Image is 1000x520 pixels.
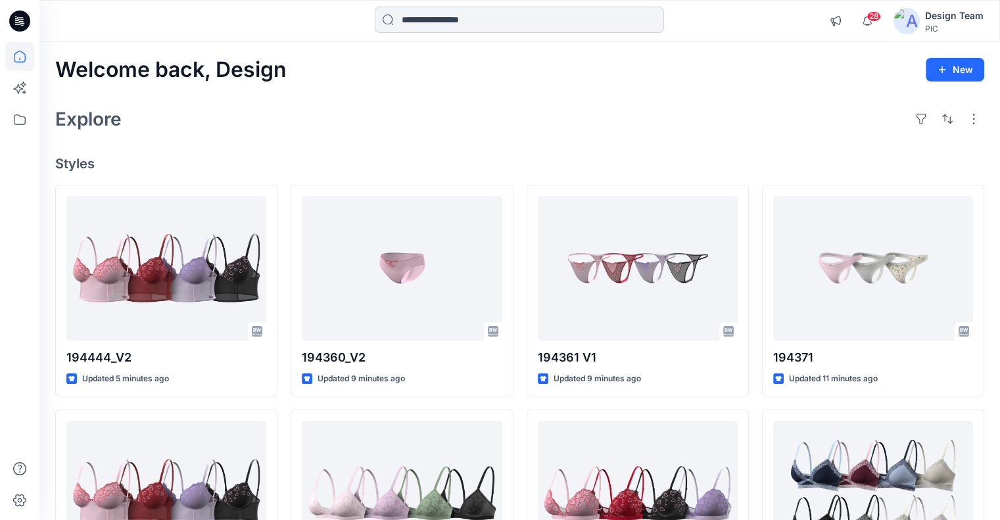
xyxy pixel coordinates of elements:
p: Updated 11 minutes ago [789,372,878,386]
p: 194360_V2 [302,348,502,367]
p: Updated 9 minutes ago [318,372,405,386]
h2: Welcome back, Design [55,58,287,82]
a: 194361 V1 [538,196,738,341]
p: Updated 9 minutes ago [554,372,641,386]
a: 194360_V2 [302,196,502,341]
p: 194371 [773,348,973,367]
a: 194371 [773,196,973,341]
span: 28 [867,11,881,22]
h4: Styles [55,156,984,172]
p: Updated 5 minutes ago [82,372,169,386]
div: PIC [925,24,984,34]
button: New [926,58,984,82]
p: 194444_V2 [66,348,266,367]
img: avatar [893,8,920,34]
a: 194444_V2 [66,196,266,341]
div: Design Team [925,8,984,24]
h2: Explore [55,108,122,130]
p: 194361 V1 [538,348,738,367]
